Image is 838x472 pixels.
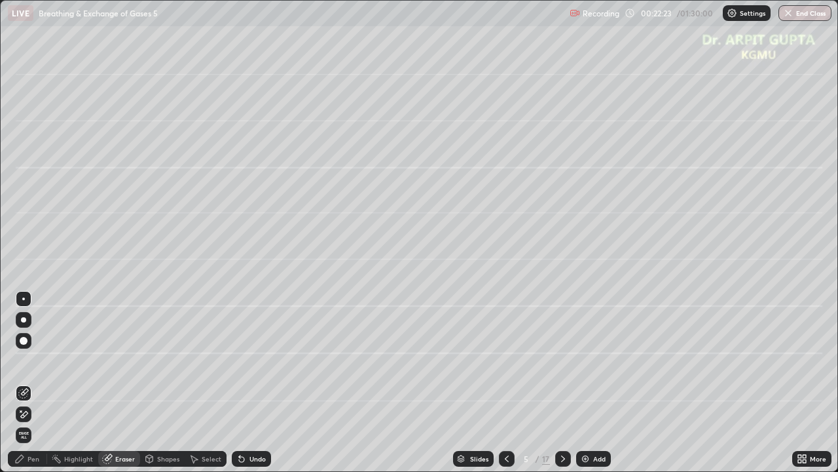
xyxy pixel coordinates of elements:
img: recording.375f2c34.svg [570,8,580,18]
div: Slides [470,456,488,462]
div: Eraser [115,456,135,462]
img: end-class-cross [783,8,793,18]
div: Shapes [157,456,179,462]
div: Pen [27,456,39,462]
div: Select [202,456,221,462]
p: Recording [583,9,619,18]
div: / [536,455,539,463]
div: 5 [520,455,533,463]
img: add-slide-button [580,454,591,464]
p: LIVE [12,8,29,18]
img: class-settings-icons [727,8,737,18]
p: Breathing & Exchange of Gases 5 [39,8,158,18]
div: Undo [249,456,266,462]
p: Settings [740,10,765,16]
div: Highlight [64,456,93,462]
div: 17 [542,453,550,465]
button: End Class [778,5,831,21]
div: Add [593,456,606,462]
span: Erase all [16,431,31,439]
div: More [810,456,826,462]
